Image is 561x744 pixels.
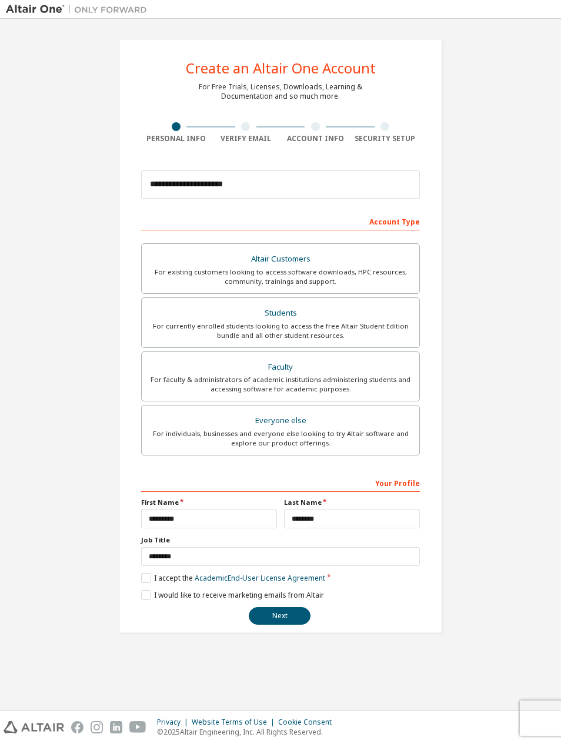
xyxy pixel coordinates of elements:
div: Account Type [141,212,420,230]
div: Personal Info [141,134,211,143]
label: First Name [141,498,277,507]
label: I accept the [141,573,325,583]
img: altair_logo.svg [4,721,64,733]
div: Students [149,305,412,321]
label: I would like to receive marketing emails from Altair [141,590,324,600]
img: linkedin.svg [110,721,122,733]
img: facebook.svg [71,721,84,733]
div: Privacy [157,718,192,727]
img: Altair One [6,4,153,15]
div: For Free Trials, Licenses, Downloads, Learning & Documentation and so much more. [199,82,362,101]
div: Everyone else [149,413,412,429]
div: Verify Email [211,134,281,143]
label: Last Name [284,498,420,507]
img: instagram.svg [91,721,103,733]
div: For existing customers looking to access software downloads, HPC resources, community, trainings ... [149,267,412,286]
div: For currently enrolled students looking to access the free Altair Student Edition bundle and all ... [149,321,412,340]
div: Create an Altair One Account [186,61,376,75]
button: Next [249,607,310,625]
a: Academic End-User License Agreement [195,573,325,583]
div: For faculty & administrators of academic institutions administering students and accessing softwa... [149,375,412,394]
div: Your Profile [141,473,420,492]
div: Website Terms of Use [192,718,278,727]
div: Cookie Consent [278,718,339,727]
label: Job Title [141,535,420,545]
div: Faculty [149,359,412,376]
div: Account Info [280,134,350,143]
img: youtube.svg [129,721,146,733]
div: For individuals, businesses and everyone else looking to try Altair software and explore our prod... [149,429,412,448]
p: © 2025 Altair Engineering, Inc. All Rights Reserved. [157,727,339,737]
div: Security Setup [350,134,420,143]
div: Altair Customers [149,251,412,267]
